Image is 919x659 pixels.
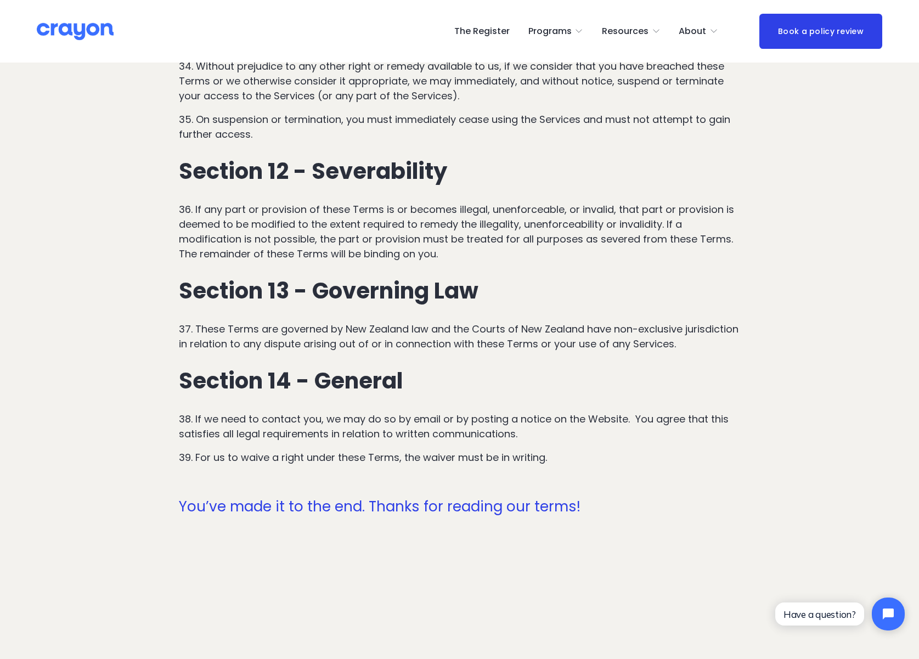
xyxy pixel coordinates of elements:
h3: Section 14 - General [179,369,741,394]
span: Resources [602,24,649,40]
img: Crayon [37,22,114,41]
code: You’ve made it to the end. Thanks for reading our terms! [179,497,580,516]
p: 35. On suspension or termination, you must immediately cease using the Services and must not atte... [179,112,741,142]
p: 38. If we need to contact you, we may do so by email or by posting a notice on the Website. You a... [179,412,741,441]
p: 34. Without prejudice to any other right or remedy available to us, if we consider that you have ... [179,59,741,103]
a: Book a policy review [759,14,882,49]
p: 37. These Terms are governed by New Zealand law and the Courts of New Zealand have non-exclusive ... [179,322,741,351]
p: 36. If any part or provision of these Terms is or becomes illegal, unenforceable, or invalid, tha... [179,202,741,261]
span: Programs [528,24,572,40]
h3: Section 12 - Severability [179,159,741,184]
span: About [679,24,706,40]
a: folder dropdown [679,22,718,40]
p: 39. For us to waive a right under these Terms, the waiver must be in writing. [179,450,741,465]
a: folder dropdown [528,22,584,40]
a: folder dropdown [602,22,661,40]
h3: Section 13 - Governing Law [179,279,741,304]
a: The Register [454,22,510,40]
iframe: Tidio Chat [766,588,914,640]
